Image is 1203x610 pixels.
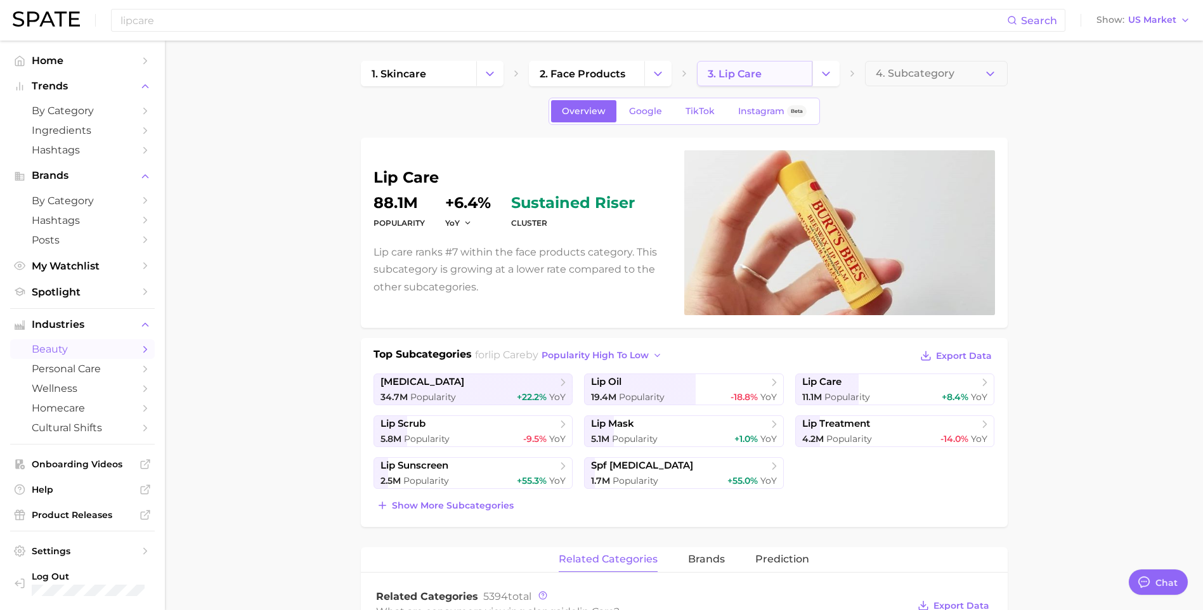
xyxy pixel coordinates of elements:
[738,106,784,117] span: Instagram
[529,61,644,86] a: 2. face products
[392,500,514,511] span: Show more subcategories
[372,68,426,80] span: 1. skincare
[32,105,133,117] span: by Category
[549,475,566,486] span: YoY
[380,460,448,472] span: lip sunscreen
[10,140,155,160] a: Hashtags
[618,100,673,122] a: Google
[613,475,658,486] span: Popularity
[812,61,840,86] button: Change Category
[10,379,155,398] a: wellness
[10,120,155,140] a: Ingredients
[374,195,425,211] dd: 88.1m
[727,475,758,486] span: +55.0%
[688,554,725,565] span: brands
[760,475,777,486] span: YoY
[619,391,665,403] span: Popularity
[32,343,133,355] span: beauty
[940,433,968,445] span: -14.0%
[445,195,491,211] dd: +6.4%
[32,81,133,92] span: Trends
[10,315,155,334] button: Industries
[32,319,133,330] span: Industries
[802,433,824,445] span: 4.2m
[755,554,809,565] span: Prediction
[483,590,531,602] span: total
[32,402,133,414] span: homecare
[32,286,133,298] span: Spotlight
[727,100,817,122] a: InstagramBeta
[374,457,573,489] a: lip sunscreen2.5m Popularity+55.3% YoY
[32,214,133,226] span: Hashtags
[476,61,504,86] button: Change Category
[374,170,669,185] h1: lip care
[708,68,762,80] span: 3. lip care
[403,475,449,486] span: Popularity
[1128,16,1176,23] span: US Market
[10,211,155,230] a: Hashtags
[876,68,954,79] span: 4. Subcategory
[936,351,992,361] span: Export Data
[791,106,803,117] span: Beta
[584,373,784,405] a: lip oil19.4m Popularity-18.8% YoY
[475,349,666,361] span: for by
[445,217,460,228] span: YoY
[826,433,872,445] span: Popularity
[591,376,621,388] span: lip oil
[562,106,606,117] span: Overview
[511,195,635,211] span: sustained riser
[971,433,987,445] span: YoY
[483,590,508,602] span: 5394
[824,391,870,403] span: Popularity
[32,382,133,394] span: wellness
[32,484,133,495] span: Help
[374,243,669,295] p: Lip care ranks #7 within the face products category. This subcategory is growing at a lower rate ...
[697,61,812,86] a: 3. lip care
[410,391,456,403] span: Popularity
[760,433,777,445] span: YoY
[917,347,994,365] button: Export Data
[32,144,133,156] span: Hashtags
[10,505,155,524] a: Product Releases
[591,433,609,445] span: 5.1m
[374,216,425,231] dt: Popularity
[542,350,649,361] span: popularity high to low
[675,100,725,122] a: TikTok
[10,339,155,359] a: beauty
[629,106,662,117] span: Google
[380,391,408,403] span: 34.7m
[584,457,784,489] a: spf [MEDICAL_DATA]1.7m Popularity+55.0% YoY
[380,475,401,486] span: 2.5m
[374,373,573,405] a: [MEDICAL_DATA]34.7m Popularity+22.2% YoY
[584,415,784,447] a: lip mask5.1m Popularity+1.0% YoY
[591,475,610,486] span: 1.7m
[549,391,566,403] span: YoY
[10,51,155,70] a: Home
[1096,16,1124,23] span: Show
[376,590,478,602] span: Related Categories
[10,418,155,438] a: cultural shifts
[795,373,995,405] a: lip care11.1m Popularity+8.4% YoY
[380,376,464,388] span: [MEDICAL_DATA]
[538,347,666,364] button: popularity high to low
[644,61,672,86] button: Change Category
[10,359,155,379] a: personal care
[612,433,658,445] span: Popularity
[591,418,634,430] span: lip mask
[32,545,133,557] span: Settings
[10,230,155,250] a: Posts
[517,391,547,403] span: +22.2%
[10,567,155,600] a: Log out. Currently logged in with e-mail jek@cosmax.com.
[10,455,155,474] a: Onboarding Videos
[119,10,1007,31] input: Search here for a brand, industry, or ingredient
[540,68,625,80] span: 2. face products
[374,496,517,514] button: Show more subcategories
[10,282,155,302] a: Spotlight
[374,347,472,366] h1: Top Subcategories
[488,349,526,361] span: lip care
[942,391,968,403] span: +8.4%
[32,55,133,67] span: Home
[10,256,155,276] a: My Watchlist
[32,260,133,272] span: My Watchlist
[511,216,635,231] dt: cluster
